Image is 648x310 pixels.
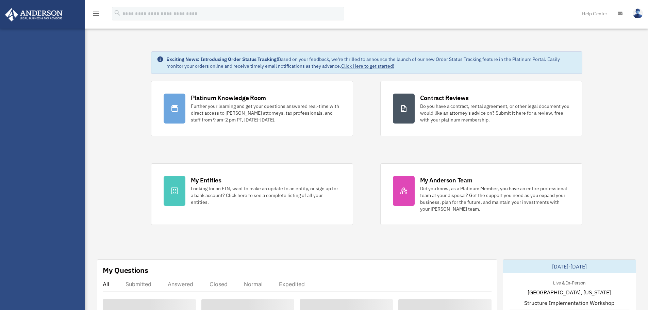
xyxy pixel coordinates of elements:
[528,288,611,296] span: [GEOGRAPHIC_DATA], [US_STATE]
[244,281,263,288] div: Normal
[420,176,472,184] div: My Anderson Team
[3,8,65,21] img: Anderson Advisors Platinum Portal
[210,281,228,288] div: Closed
[548,279,591,286] div: Live & In-Person
[380,163,582,225] a: My Anderson Team Did you know, as a Platinum Member, you have an entire professional team at your...
[92,12,100,18] a: menu
[191,94,266,102] div: Platinum Knowledge Room
[166,56,278,62] strong: Exciting News: Introducing Order Status Tracking!
[420,94,469,102] div: Contract Reviews
[92,10,100,18] i: menu
[126,281,151,288] div: Submitted
[151,163,353,225] a: My Entities Looking for an EIN, want to make an update to an entity, or sign up for a bank accoun...
[420,185,570,212] div: Did you know, as a Platinum Member, you have an entire professional team at your disposal? Get th...
[633,9,643,18] img: User Pic
[168,281,193,288] div: Answered
[420,103,570,123] div: Do you have a contract, rental agreement, or other legal document you would like an attorney's ad...
[191,103,340,123] div: Further your learning and get your questions answered real-time with direct access to [PERSON_NAM...
[166,56,577,69] div: Based on your feedback, we're thrilled to announce the launch of our new Order Status Tracking fe...
[279,281,305,288] div: Expedited
[341,63,394,69] a: Click Here to get started!
[380,81,582,136] a: Contract Reviews Do you have a contract, rental agreement, or other legal document you would like...
[191,185,340,206] div: Looking for an EIN, want to make an update to an entity, or sign up for a bank account? Click her...
[114,9,121,17] i: search
[524,299,614,307] span: Structure Implementation Workshop
[103,265,148,275] div: My Questions
[103,281,109,288] div: All
[503,260,636,273] div: [DATE]-[DATE]
[151,81,353,136] a: Platinum Knowledge Room Further your learning and get your questions answered real-time with dire...
[191,176,221,184] div: My Entities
